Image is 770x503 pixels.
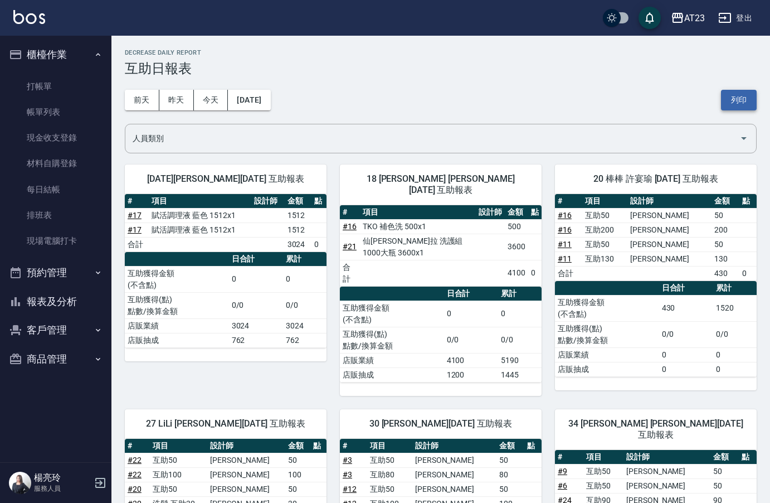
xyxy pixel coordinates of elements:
[496,467,524,482] td: 80
[568,173,743,185] span: 20 棒棒 許宴瑜 [DATE] 互助報表
[285,453,310,467] td: 50
[353,418,528,429] span: 30 [PERSON_NAME][DATE] 互助報表
[735,129,753,147] button: Open
[125,194,149,209] th: #
[528,260,542,286] td: 0
[340,367,444,382] td: 店販抽成
[207,467,285,482] td: [PERSON_NAME]
[555,321,659,347] td: 互助獲得(點) 點數/換算金額
[228,90,270,110] button: [DATE]
[125,333,229,347] td: 店販抽成
[583,464,623,478] td: 互助50
[283,318,326,333] td: 3024
[125,318,229,333] td: 店販業績
[713,295,757,321] td: 1520
[207,482,285,496] td: [PERSON_NAME]
[4,202,107,228] a: 排班表
[623,450,710,465] th: 設計師
[496,439,524,453] th: 金額
[558,254,572,263] a: #11
[721,90,757,110] button: 列印
[283,252,326,267] th: 累計
[283,292,326,318] td: 0/0
[149,208,251,223] td: 賦活調理液 藍色 1512x1
[639,7,661,29] button: save
[659,321,713,347] td: 0/0
[283,333,326,347] td: 762
[367,482,412,496] td: 互助50
[285,208,311,223] td: 1512
[285,237,311,251] td: 3024
[150,453,207,467] td: 互助50
[285,482,310,496] td: 50
[444,301,498,327] td: 0
[159,90,194,110] button: 昨天
[340,439,367,453] th: #
[360,205,476,220] th: 項目
[285,439,310,453] th: 金額
[659,281,713,296] th: 日合計
[9,472,31,494] img: Person
[583,478,623,493] td: 互助50
[627,251,712,266] td: [PERSON_NAME]
[285,223,311,237] td: 1512
[555,295,659,321] td: 互助獲得金額 (不含點)
[711,266,739,280] td: 430
[623,478,710,493] td: [PERSON_NAME]
[528,205,542,220] th: 點
[229,252,283,267] th: 日合計
[583,450,623,465] th: 項目
[207,439,285,453] th: 設計師
[4,125,107,151] a: 現金收支登錄
[340,353,444,367] td: 店販業績
[130,129,735,148] input: 人員名稱
[229,333,283,347] td: 762
[125,90,159,110] button: 前天
[251,194,284,209] th: 設計師
[138,418,313,429] span: 27 LiLi [PERSON_NAME][DATE] 互助報表
[710,478,739,493] td: 50
[555,281,757,377] table: a dense table
[4,287,107,316] button: 報表及分析
[711,223,739,237] td: 200
[138,173,313,185] span: [DATE][PERSON_NAME][DATE] 互助報表
[558,481,567,490] a: #6
[444,367,498,382] td: 1200
[150,482,207,496] td: 互助50
[444,353,498,367] td: 4100
[367,439,412,453] th: 項目
[343,456,352,465] a: #3
[659,347,713,362] td: 0
[311,237,327,251] td: 0
[207,453,285,467] td: [PERSON_NAME]
[360,234,476,260] td: 仙[PERSON_NAME]拉 洗護組1000大瓶 3600x1
[125,49,757,56] h2: Decrease Daily Report
[128,225,142,234] a: #17
[659,295,713,321] td: 430
[4,228,107,254] a: 現場電腦打卡
[710,464,739,478] td: 50
[582,194,627,209] th: 項目
[684,11,705,25] div: AT23
[711,237,739,251] td: 50
[498,301,542,327] td: 0
[128,211,142,220] a: #17
[555,266,582,280] td: 合計
[555,194,582,209] th: #
[343,470,352,479] a: #3
[558,240,572,249] a: #11
[285,467,310,482] td: 100
[739,194,757,209] th: 點
[555,450,583,465] th: #
[505,260,528,286] td: 4100
[555,362,659,376] td: 店販抽成
[149,223,251,237] td: 賦活調理液 藍色 1512x1
[627,237,712,251] td: [PERSON_NAME]
[229,292,283,318] td: 0/0
[412,453,497,467] td: [PERSON_NAME]
[568,418,743,441] span: 34 [PERSON_NAME] [PERSON_NAME][DATE] 互助報表
[623,464,710,478] td: [PERSON_NAME]
[150,439,207,453] th: 項目
[505,205,528,220] th: 金額
[150,467,207,482] td: 互助100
